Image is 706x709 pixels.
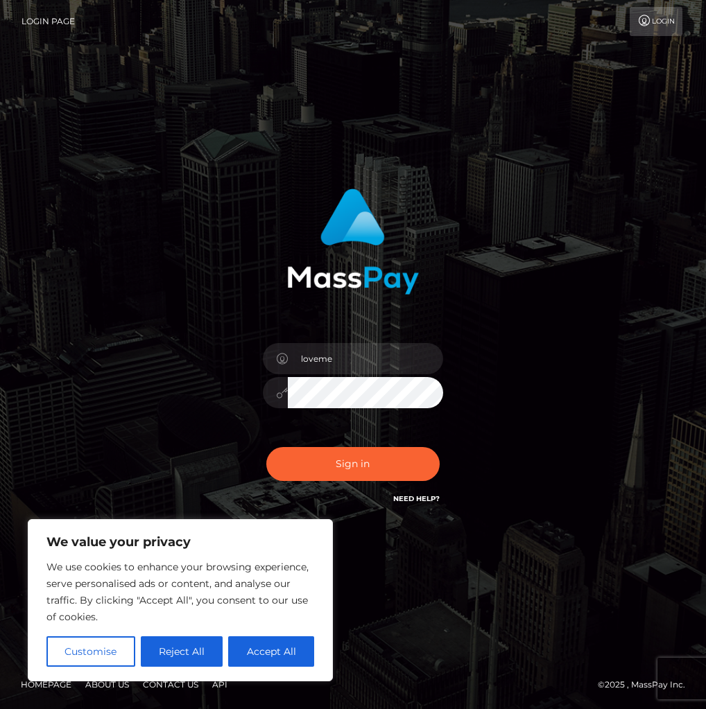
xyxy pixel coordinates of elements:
[393,494,440,503] a: Need Help?
[46,534,314,550] p: We value your privacy
[228,636,314,667] button: Accept All
[28,519,333,681] div: We value your privacy
[207,674,233,695] a: API
[630,7,682,36] a: Login
[266,447,440,481] button: Sign in
[46,636,135,667] button: Customise
[137,674,204,695] a: Contact Us
[80,674,135,695] a: About Us
[288,343,443,374] input: Username...
[287,189,419,295] img: MassPay Login
[141,636,223,667] button: Reject All
[15,674,77,695] a: Homepage
[46,559,314,625] p: We use cookies to enhance your browsing experience, serve personalised ads or content, and analys...
[598,677,696,692] div: © 2025 , MassPay Inc.
[21,7,75,36] a: Login Page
